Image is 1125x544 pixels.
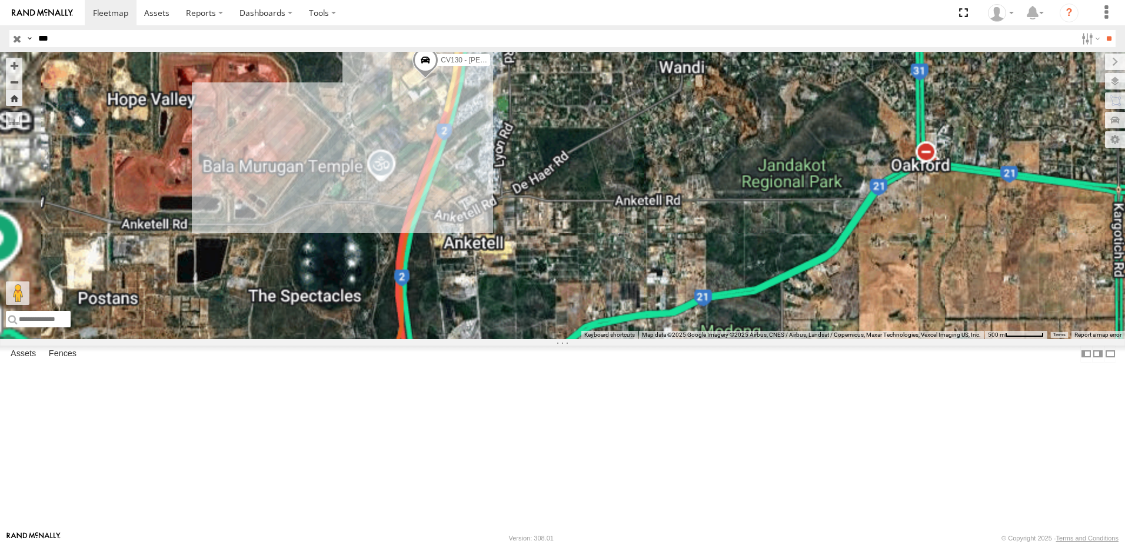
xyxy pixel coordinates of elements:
label: Assets [5,346,42,362]
button: Zoom Home [6,90,22,106]
label: Hide Summary Table [1104,346,1116,363]
span: CV130 - [PERSON_NAME] [441,56,527,64]
a: Visit our Website [6,532,61,544]
button: Keyboard shortcuts [584,331,635,339]
div: Version: 308.01 [509,535,554,542]
label: Dock Summary Table to the Right [1092,346,1104,363]
i: ? [1060,4,1079,22]
label: Search Filter Options [1077,30,1102,47]
button: Zoom out [6,74,22,90]
span: Map data ©2025 Google Imagery ©2025 Airbus, CNES / Airbus, Landsat / Copernicus, Maxar Technologi... [642,331,981,338]
button: Drag Pegman onto the map to open Street View [6,281,29,305]
label: Dock Summary Table to the Left [1080,346,1092,363]
a: Terms (opens in new tab) [1053,333,1066,337]
button: Map scale: 500 m per 62 pixels [984,331,1047,339]
div: Karl Walsh [984,4,1018,22]
a: Report a map error [1074,331,1121,338]
span: 500 m [988,331,1005,338]
label: Measure [6,112,22,128]
label: Fences [43,346,82,362]
div: © Copyright 2025 - [1001,535,1119,542]
label: Map Settings [1105,131,1125,148]
label: Search Query [25,30,34,47]
img: rand-logo.svg [12,9,73,17]
button: Zoom in [6,58,22,74]
a: Terms and Conditions [1056,535,1119,542]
